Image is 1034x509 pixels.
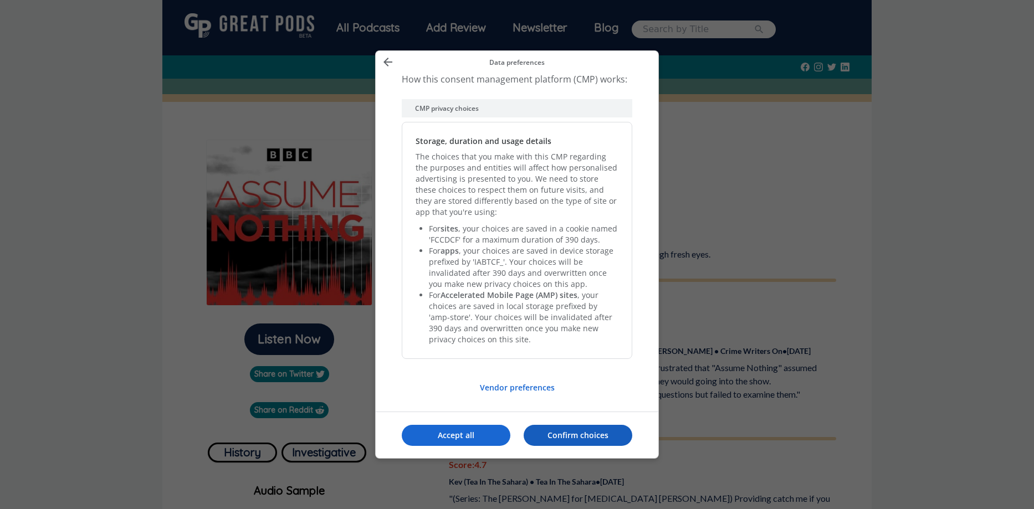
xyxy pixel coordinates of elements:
p: Confirm choices [524,430,632,441]
p: Vendor preferences [402,382,632,393]
li: For , your choices are saved in local storage prefixed by 'amp-store'. Your choices will be inval... [429,290,618,345]
button: Accept all [402,425,510,446]
button: Back [378,55,398,69]
b: sites [441,223,458,234]
button: Vendor preferences [402,377,632,398]
div: The choices that you make with this CMP regarding the purposes and entities will affect how perso... [416,151,618,345]
h2: Storage, duration and usage details [416,136,551,147]
div: Manage your data [375,50,659,459]
li: For , your choices are saved in device storage prefixed by 'IABTCF_'. Your choices will be invali... [429,245,618,290]
b: apps [441,245,459,256]
li: For , your choices are saved in a cookie named 'FCCDCF' for a maximum duration of 390 days. [429,223,618,245]
p: CMP privacy choices [415,104,479,113]
p: How this consent management platform (CMP) works: [402,73,632,86]
b: Accelerated Mobile Page (AMP) sites [441,290,577,300]
p: Accept all [402,430,510,441]
button: Confirm choices [524,425,632,446]
p: Data preferences [398,58,636,67]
